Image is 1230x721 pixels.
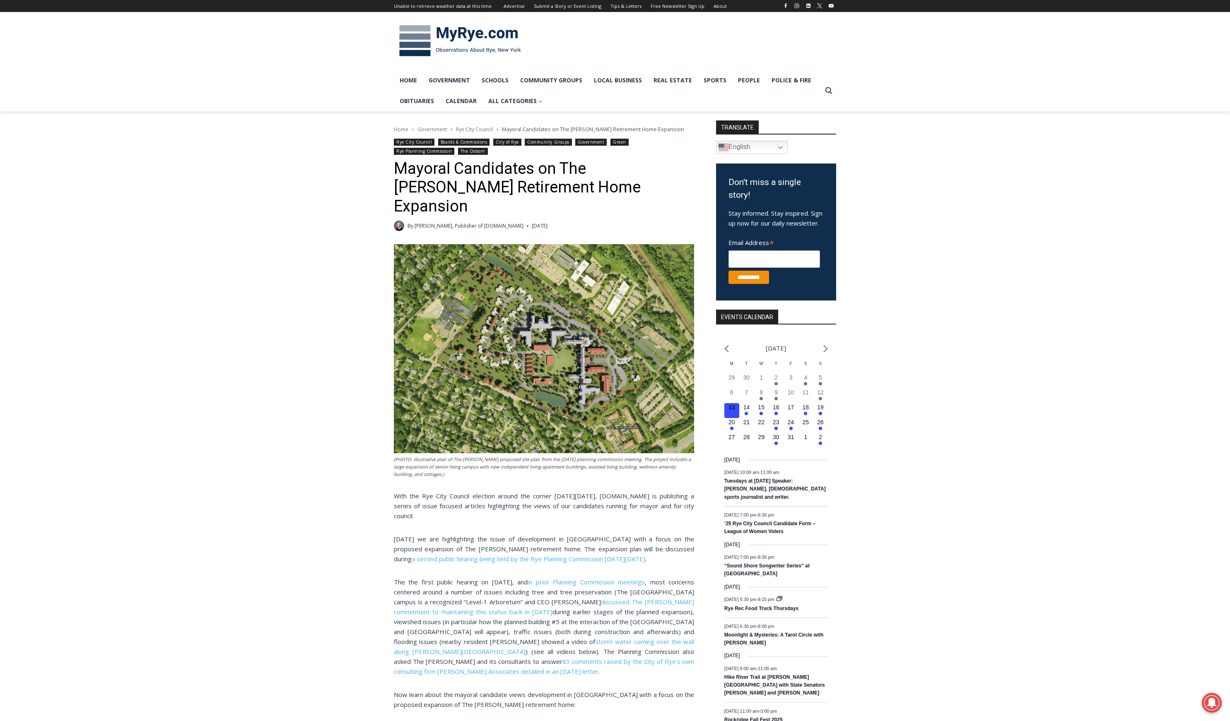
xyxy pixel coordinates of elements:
em: Has events [804,412,807,415]
nav: Primary Navigation [394,70,821,112]
a: Rye Rec Food Truck Thursdays [724,606,798,612]
button: 14 Has events [739,403,754,418]
time: 29 [728,374,735,381]
a: X [815,1,825,11]
span: [DATE] 11:00 am [724,708,759,713]
span: > [412,127,414,132]
a: Home [394,70,423,91]
a: Community Groups [514,70,588,91]
span: T [745,361,748,366]
button: 24 Has events [784,418,798,433]
button: 15 Has events [754,403,769,418]
a: Home [394,126,408,133]
time: 23 [773,419,779,425]
h1: Mayoral Candidates on The [PERSON_NAME] Retirement Home Expansion [394,159,694,216]
p: Stay informed. Stay inspired. Sign up now for our daily newsletter. [728,208,824,228]
span: All Categories [488,96,543,106]
span: With the Rye City Council election around the corner [DATE][DATE], [DOMAIN_NAME] is publishing a ... [394,492,694,520]
a: a second public hearing being held by the Rye Planning Commission [DATE][DATE] [412,555,645,563]
span: 11:00 am [758,666,777,671]
time: [DATE] [724,583,740,591]
time: 7 [745,389,748,396]
a: City of Rye [493,139,521,146]
div: Tuesday [739,360,754,373]
em: Has events [804,382,807,385]
button: 21 [739,418,754,433]
button: 17 [784,403,798,418]
time: 21 [743,419,750,425]
a: ’25 Rye City Council Candidate Form – League of Women Voters [724,521,815,535]
a: All Categories [482,91,548,111]
time: 31 [788,434,794,440]
button: 19 Has events [813,403,828,418]
div: Friday [784,360,798,373]
span: . [598,667,600,675]
time: 20 [728,419,735,425]
span: S [819,361,822,366]
span: [DATE] 7:00 pm [724,512,756,517]
button: 30 Has events [769,433,784,448]
button: 12 Has events [813,388,828,403]
a: Rye City Council [456,126,493,133]
time: [DATE] [724,541,740,549]
time: 1 [804,434,807,440]
button: 23 Has events [769,418,784,433]
a: Government [423,70,476,91]
a: People [732,70,766,91]
time: 16 [773,404,779,411]
button: 6 [724,388,739,403]
a: Moonlight & Mysteries: A Tarot Circle with [PERSON_NAME] [724,632,824,646]
span: [DATE] 10:00 am [724,470,759,475]
button: 1 [754,373,769,388]
time: - [724,470,779,475]
span: . [645,555,646,563]
button: 13 [724,403,739,418]
span: in prior Planning Commission meetings [528,578,645,586]
h2: Events Calendar [716,310,778,324]
button: 11 [798,388,813,403]
em: Has events [819,382,822,385]
a: “Sound Shore Songwriter Series” at [GEOGRAPHIC_DATA] [724,563,810,577]
a: Linkedin [803,1,813,11]
span: 8:30 pm [758,512,774,517]
button: 28 [739,433,754,448]
button: 7 [739,388,754,403]
a: Hike River Trail at [PERSON_NAME][GEOGRAPHIC_DATA] with State Senators [PERSON_NAME] and [PERSON_... [724,674,825,697]
span: [DATE] 7:00 pm [724,555,756,560]
a: Police & Fire [766,70,817,91]
em: Has events [760,397,763,400]
button: View Search Form [821,83,836,98]
button: 29 [724,373,739,388]
button: 27 [724,433,739,448]
time: [DATE] [532,222,547,230]
em: Has events [745,412,748,415]
span: W [759,361,763,366]
time: - [724,623,774,628]
time: - [724,555,774,560]
a: English [716,141,788,154]
time: 4 [804,374,807,381]
em: Has events [774,382,778,385]
time: 14 [743,404,750,411]
a: Government [417,126,447,133]
a: Instagram [792,1,802,11]
span: By [408,222,413,230]
time: - [724,708,777,713]
button: 3 [784,373,798,388]
button: 2 Has events [813,433,828,448]
a: Author image [394,221,404,231]
button: 5 Has events [813,373,828,388]
span: > [450,127,453,132]
span: [DATE] 9:00 am [724,666,756,671]
span: The the first public hearing on [DATE], and [394,578,528,586]
span: T [775,361,777,366]
em: Has events [789,427,793,430]
button: 9 Has events [769,388,784,403]
img: (PHOTO: Illustrative plan of The Osborn's proposed site plan from the July 10, 2025 planning comm... [394,244,694,453]
div: Saturday [798,360,813,373]
nav: Breadcrumbs [394,125,694,133]
button: 20 Has events [724,418,739,433]
span: 8:30 pm [758,555,774,560]
a: Facebook [781,1,791,11]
